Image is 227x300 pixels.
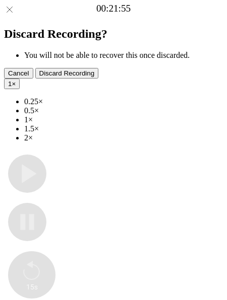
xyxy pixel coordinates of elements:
li: 1× [24,115,223,124]
span: 1 [8,80,12,88]
h2: Discard Recording? [4,27,223,41]
button: Discard Recording [35,68,99,79]
li: You will not be able to recover this once discarded. [24,51,223,60]
button: 1× [4,79,20,89]
li: 0.25× [24,97,223,106]
li: 0.5× [24,106,223,115]
li: 1.5× [24,124,223,133]
li: 2× [24,133,223,142]
a: 00:21:55 [96,3,131,14]
button: Cancel [4,68,33,79]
